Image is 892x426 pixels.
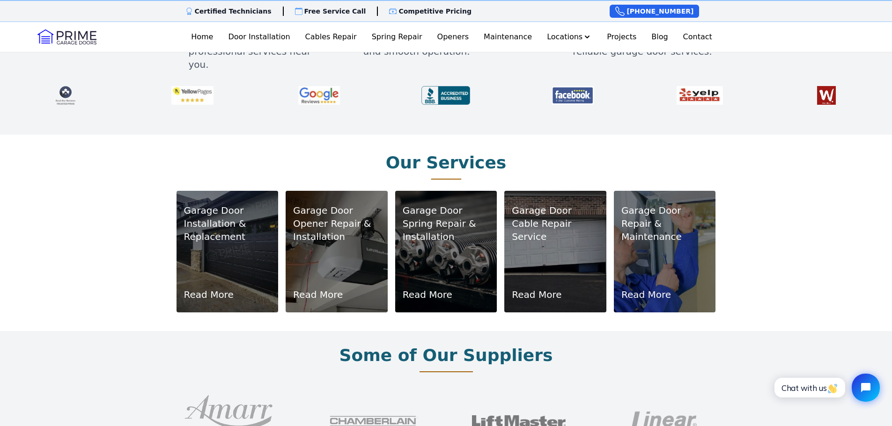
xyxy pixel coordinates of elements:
img: FB-review [545,82,601,108]
p: Repair & Maintenance [621,217,708,243]
img: google-review [291,82,347,108]
p: Garage Door [293,204,380,217]
a: Maintenance [480,28,536,46]
a: Garage Door Opener Repair & Installation [293,204,380,243]
p: Garage Door [512,204,599,217]
img: BBB-review [418,82,474,108]
img: Garage door spring repair [395,191,497,312]
iframe: Tidio Chat [764,366,888,410]
img: yelp-review [671,82,728,108]
a: Read More [293,288,343,301]
a: Contact [679,28,716,46]
a: Openers [434,28,473,46]
p: Spring Repair & Installation [403,217,490,243]
p: Garage Door [184,204,271,217]
a: Spring Repair [368,28,426,46]
a: Projects [603,28,640,46]
img: wyh-member-badge.jpg [798,82,855,108]
p: Free Service Call [304,7,366,16]
a: [PHONE_NUMBER] [610,5,699,18]
a: Garage Door Installation & Replacement [184,204,271,243]
a: Read More [403,288,452,301]
a: Garage Door Cable Repair Service [512,204,599,243]
img: Garage door opener repair service [286,191,388,312]
a: Cables Repair [302,28,361,46]
img: Best garage door cable repair services [504,191,606,312]
a: Blog [648,28,671,46]
p: Garage Door [403,204,490,217]
p: Garage Door [621,204,708,217]
a: Read More [184,288,234,301]
p: Opener Repair & Installation [293,217,380,243]
p: Certified Technicians [195,7,272,16]
button: Locations [543,28,596,46]
img: Logo [37,29,96,44]
h2: Our Services [386,153,507,172]
a: Read More [512,288,561,301]
a: Read More [621,288,671,301]
p: Cable Repair Service [512,217,599,243]
a: Garage Door Repair & Maintenance [621,204,708,243]
a: Find me on WhatsYourHours.com [798,82,855,108]
a: Door Installation [224,28,294,46]
img: yellow-page-review [164,82,221,108]
a: Home [187,28,217,46]
img: 24/7 garage door repair service [614,191,716,312]
h2: Some of Our Suppliers [339,346,553,365]
p: Competitive Pricing [398,7,472,16]
img: TrustedPros [37,82,94,108]
p: Installation & Replacement [184,217,271,243]
a: Garage Door Spring Repair & Installation [403,204,490,243]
